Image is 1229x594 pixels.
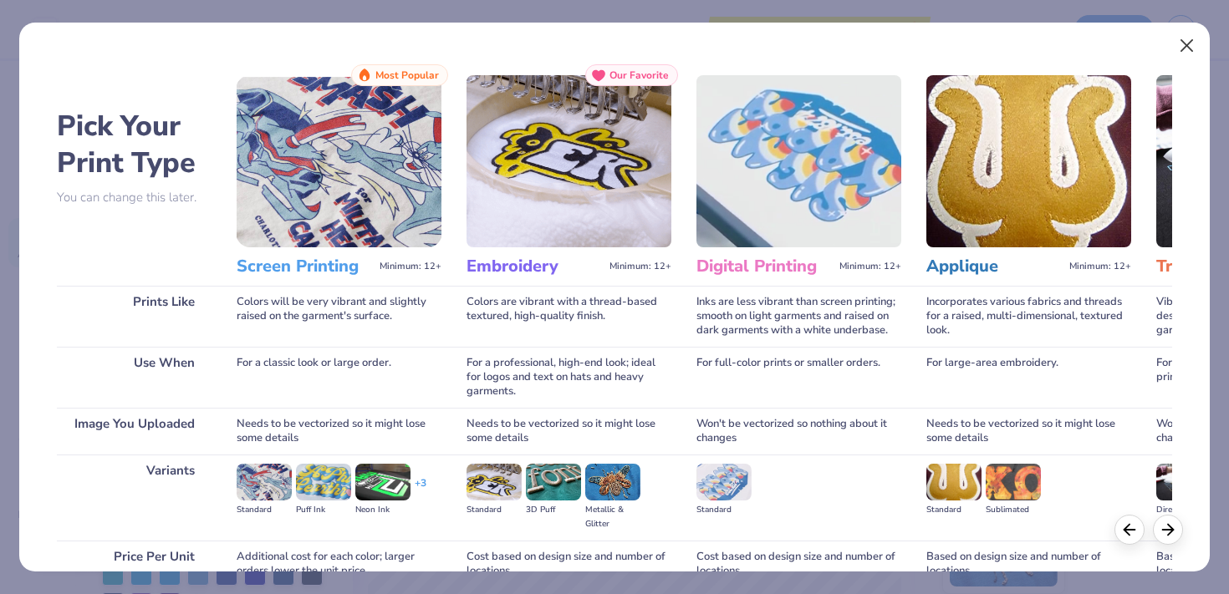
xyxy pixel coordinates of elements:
[609,69,669,81] span: Our Favorite
[57,454,212,541] div: Variants
[926,503,982,517] div: Standard
[237,541,441,587] div: Additional cost for each color; larger orders lower the unit price.
[986,503,1041,517] div: Sublimated
[1156,503,1211,517] div: Direct-to-film
[696,75,901,247] img: Digital Printing
[926,256,1063,277] h3: Applique
[585,503,640,531] div: Metallic & Glitter
[57,347,212,408] div: Use When
[696,286,901,347] div: Inks are less vibrant than screen printing; smooth on light garments and raised on dark garments ...
[585,464,640,500] img: Metallic & Glitter
[926,347,1131,408] div: For large-area embroidery.
[696,347,901,408] div: For full-color prints or smaller orders.
[696,541,901,587] div: Cost based on design size and number of locations.
[986,464,1041,500] img: Sublimated
[926,408,1131,454] div: Needs to be vectorized so it might lose some details
[526,503,581,517] div: 3D Puff
[375,69,439,81] span: Most Popular
[696,256,833,277] h3: Digital Printing
[467,408,671,454] div: Needs to be vectorized so it might lose some details
[237,347,441,408] div: For a classic look or large order.
[467,464,522,500] img: Standard
[415,476,426,505] div: + 3
[237,408,441,454] div: Needs to be vectorized so it might lose some details
[609,261,671,272] span: Minimum: 12+
[296,464,351,500] img: Puff Ink
[467,541,671,587] div: Cost based on design size and number of locations.
[355,503,411,517] div: Neon Ink
[467,256,603,277] h3: Embroidery
[926,464,982,500] img: Standard
[467,286,671,347] div: Colors are vibrant with a thread-based textured, high-quality finish.
[57,190,212,205] p: You can change this later.
[57,541,212,587] div: Price Per Unit
[526,464,581,500] img: 3D Puff
[696,464,752,500] img: Standard
[237,286,441,347] div: Colors will be very vibrant and slightly raised on the garment's surface.
[839,261,901,272] span: Minimum: 12+
[467,75,671,247] img: Embroidery
[57,286,212,347] div: Prints Like
[467,347,671,408] div: For a professional, high-end look; ideal for logos and text on hats and heavy garments.
[237,75,441,247] img: Screen Printing
[355,464,411,500] img: Neon Ink
[1156,464,1211,500] img: Direct-to-film
[926,541,1131,587] div: Based on design size and number of locations.
[237,503,292,517] div: Standard
[1171,30,1203,62] button: Close
[380,261,441,272] span: Minimum: 12+
[926,286,1131,347] div: Incorporates various fabrics and threads for a raised, multi-dimensional, textured look.
[237,256,373,277] h3: Screen Printing
[696,408,901,454] div: Won't be vectorized so nothing about it changes
[296,503,351,517] div: Puff Ink
[237,464,292,500] img: Standard
[467,503,522,517] div: Standard
[926,75,1131,247] img: Applique
[57,108,212,181] h2: Pick Your Print Type
[57,408,212,454] div: Image You Uploaded
[696,503,752,517] div: Standard
[1069,261,1131,272] span: Minimum: 12+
